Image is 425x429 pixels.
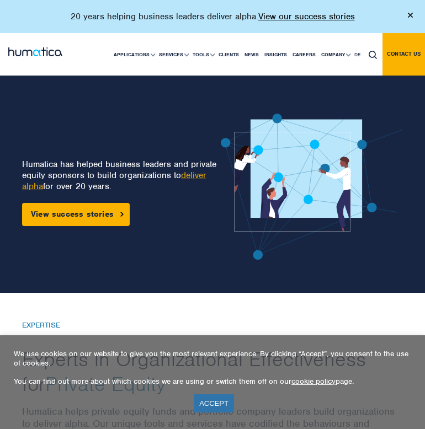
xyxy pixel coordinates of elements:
[291,377,336,386] a: cookie policy
[262,34,290,76] a: Insights
[71,11,355,22] p: 20 years helping business leaders deliver alpha.
[22,170,206,192] a: deliver alpha
[194,394,234,412] a: ACCEPT
[22,159,221,192] p: Humatica has helped business leaders and private equity sponsors to build organizations to for ov...
[190,34,216,76] a: Tools
[111,34,156,76] a: Applications
[120,212,124,217] img: arrowicon
[22,203,130,226] a: View success stories
[14,377,411,386] p: You can find out more about which cookies we are using or switch them off on our page.
[242,34,262,76] a: News
[22,321,403,330] h6: EXPERTISE
[290,34,318,76] a: Careers
[318,34,352,76] a: Company
[14,349,411,368] p: We use cookies on our website to give you the most relevant experience. By clicking “Accept”, you...
[354,51,360,58] span: DE
[221,114,403,260] img: banner1
[216,34,242,76] a: Clients
[258,11,355,22] a: View our success stories
[156,34,190,76] a: Services
[382,33,425,76] a: Contact us
[8,47,62,56] img: logo
[352,34,363,76] a: DE
[369,51,377,59] img: search_icon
